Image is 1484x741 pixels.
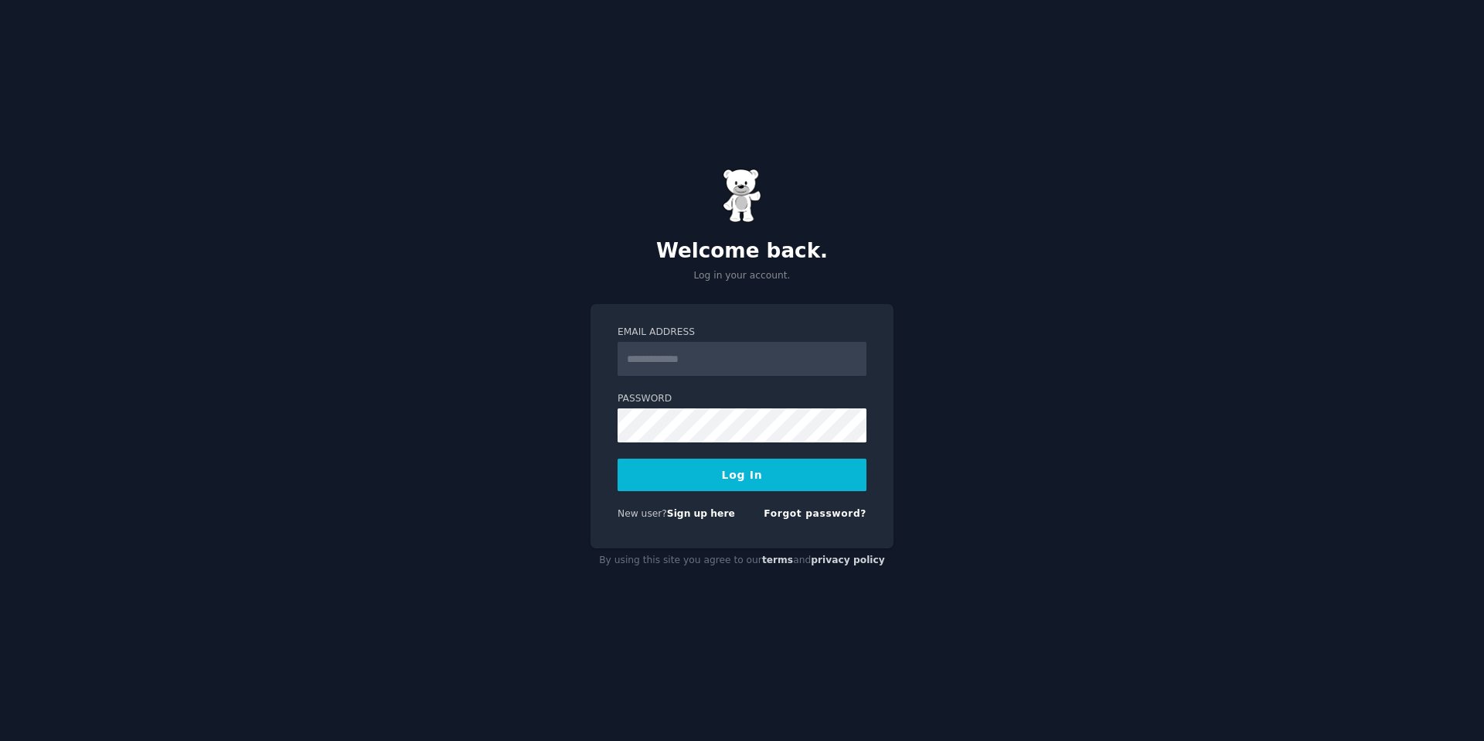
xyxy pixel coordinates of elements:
p: Log in your account. [591,269,893,283]
a: Forgot password? [764,508,866,519]
label: Email Address [618,326,866,340]
h2: Welcome back. [591,239,893,264]
a: terms [762,555,793,565]
div: By using this site you agree to our and [591,548,893,573]
img: Gummy Bear [723,169,761,223]
a: privacy policy [811,555,885,565]
a: Sign up here [667,508,735,519]
label: Password [618,392,866,406]
span: New user? [618,508,667,519]
button: Log In [618,459,866,491]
